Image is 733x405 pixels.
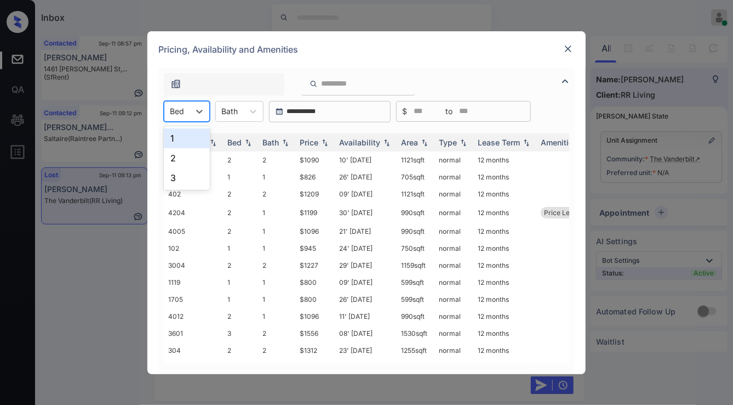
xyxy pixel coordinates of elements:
[164,308,223,325] td: 4012
[319,138,330,146] img: sorting
[473,240,536,257] td: 12 months
[258,203,295,223] td: 1
[295,203,335,223] td: $1199
[439,138,457,147] div: Type
[295,291,335,308] td: $800
[258,168,295,185] td: 1
[397,240,434,257] td: 750 sqft
[335,308,397,325] td: 11' [DATE]
[258,257,295,274] td: 2
[397,185,434,203] td: 1121 sqft
[434,257,473,274] td: normal
[243,138,254,146] img: sorting
[335,274,397,291] td: 09' [DATE]
[164,128,210,148] div: 1
[295,274,335,291] td: $800
[164,274,223,291] td: 1119
[295,342,335,359] td: $1312
[164,291,223,308] td: 1705
[419,138,430,146] img: sorting
[458,138,469,146] img: sorting
[473,223,536,240] td: 12 months
[397,274,434,291] td: 599 sqft
[223,257,258,274] td: 2
[164,257,223,274] td: 3004
[147,31,586,67] div: Pricing, Availability and Amenities
[300,138,318,147] div: Price
[473,203,536,223] td: 12 months
[559,75,572,88] img: icon-zuma
[295,325,335,342] td: $1556
[164,168,210,188] div: 3
[258,291,295,308] td: 1
[473,151,536,168] td: 12 months
[478,138,520,147] div: Lease Term
[258,308,295,325] td: 1
[258,151,295,168] td: 2
[397,291,434,308] td: 599 sqft
[335,359,397,376] td: 26' [DATE]
[164,325,223,342] td: 3601
[473,308,536,325] td: 12 months
[223,168,258,185] td: 1
[295,223,335,240] td: $1096
[258,342,295,359] td: 2
[335,291,397,308] td: 26' [DATE]
[258,240,295,257] td: 1
[295,257,335,274] td: $1227
[227,138,242,147] div: Bed
[258,223,295,240] td: 1
[164,223,223,240] td: 4005
[339,138,380,147] div: Availability
[473,342,536,359] td: 12 months
[434,359,473,376] td: normal
[473,359,536,376] td: 12 months
[434,325,473,342] td: normal
[397,203,434,223] td: 990 sqft
[335,342,397,359] td: 23' [DATE]
[335,240,397,257] td: 24' [DATE]
[521,138,532,146] img: sorting
[397,151,434,168] td: 1121 sqft
[335,257,397,274] td: 29' [DATE]
[473,185,536,203] td: 12 months
[258,325,295,342] td: 2
[335,185,397,203] td: 09' [DATE]
[473,168,536,185] td: 12 months
[335,203,397,223] td: 30' [DATE]
[258,274,295,291] td: 1
[295,185,335,203] td: $1209
[258,359,295,376] td: 1
[295,240,335,257] td: $945
[208,138,219,146] img: sorting
[223,240,258,257] td: 1
[223,291,258,308] td: 1
[223,359,258,376] td: 2
[434,274,473,291] td: normal
[335,223,397,240] td: 21' [DATE]
[563,43,574,54] img: close
[434,185,473,203] td: normal
[223,185,258,203] td: 2
[397,359,434,376] td: 990 sqft
[223,151,258,168] td: 2
[223,342,258,359] td: 2
[434,291,473,308] td: normal
[223,274,258,291] td: 1
[295,151,335,168] td: $1090
[445,105,453,117] span: to
[164,148,210,168] div: 2
[401,138,418,147] div: Area
[223,325,258,342] td: 3
[381,138,392,146] img: sorting
[402,105,407,117] span: $
[473,325,536,342] td: 12 months
[473,274,536,291] td: 12 months
[295,168,335,185] td: $826
[473,291,536,308] td: 12 months
[164,185,223,203] td: 402
[295,308,335,325] td: $1096
[434,240,473,257] td: normal
[223,223,258,240] td: 2
[164,342,223,359] td: 304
